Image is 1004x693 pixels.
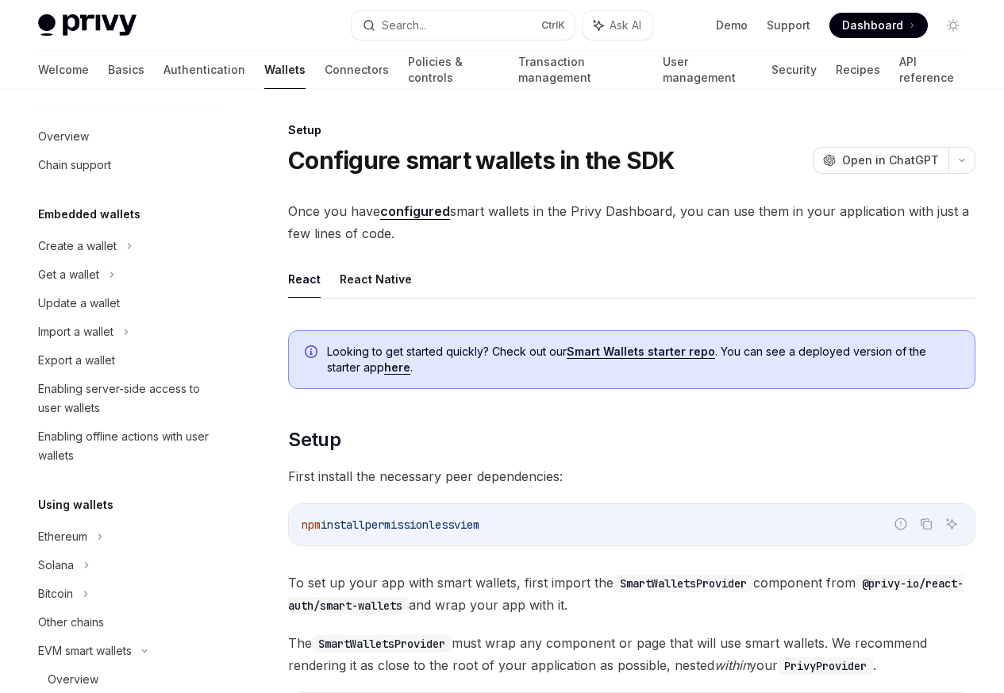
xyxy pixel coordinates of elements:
a: Other chains [25,608,229,637]
a: Demo [716,17,748,33]
a: Recipes [836,51,880,89]
span: install [321,518,365,532]
button: Ask AI [583,11,652,40]
span: Ask AI [610,17,641,33]
button: Search...CtrlK [352,11,575,40]
a: here [384,360,410,375]
a: Update a wallet [25,289,229,318]
a: Policies & controls [408,51,499,89]
span: Open in ChatGPT [842,152,939,168]
a: Basics [108,51,144,89]
a: Chain support [25,151,229,179]
button: Ask AI [941,514,962,534]
a: Dashboard [829,13,928,38]
button: Report incorrect code [891,514,911,534]
span: To set up your app with smart wallets, first import the component from and wrap your app with it. [288,572,975,616]
div: Bitcoin [38,584,73,603]
h1: Configure smart wallets in the SDK [288,146,675,175]
a: Smart Wallets starter repo [567,345,715,359]
button: Open in ChatGPT [813,147,948,174]
span: Ctrl K [541,19,565,32]
div: Ethereum [38,527,87,546]
a: User management [663,51,752,89]
button: Copy the contents from the code block [916,514,937,534]
div: Enabling server-side access to user wallets [38,379,219,418]
div: EVM smart wallets [38,641,132,660]
a: configured [380,203,450,220]
div: Import a wallet [38,322,113,341]
div: Overview [48,670,98,689]
div: Overview [38,127,89,146]
span: permissionless [365,518,454,532]
span: viem [454,518,479,532]
code: SmartWalletsProvider [614,575,753,592]
span: Setup [288,427,340,452]
button: React Native [340,260,412,298]
span: Dashboard [842,17,903,33]
div: Update a wallet [38,294,120,313]
div: Export a wallet [38,351,115,370]
button: Toggle dark mode [941,13,966,38]
img: light logo [38,14,137,37]
span: Once you have smart wallets in the Privy Dashboard, you can use them in your application with jus... [288,200,975,244]
div: Enabling offline actions with user wallets [38,427,219,465]
span: The must wrap any component or page that will use smart wallets. We recommend rendering it as clo... [288,632,975,676]
div: Setup [288,122,975,138]
div: Chain support [38,156,111,175]
a: Enabling server-side access to user wallets [25,375,229,422]
div: Other chains [38,613,104,632]
h5: Using wallets [38,495,113,514]
span: npm [302,518,321,532]
a: Security [771,51,817,89]
div: Solana [38,556,74,575]
a: Overview [25,122,229,151]
a: Connectors [325,51,389,89]
a: Welcome [38,51,89,89]
div: Get a wallet [38,265,99,284]
a: API reference [899,51,966,89]
span: Looking to get started quickly? Check out our . You can see a deployed version of the starter app . [327,344,959,375]
a: Enabling offline actions with user wallets [25,422,229,470]
em: within [714,657,749,673]
a: Authentication [163,51,245,89]
a: Wallets [264,51,306,89]
svg: Info [305,345,321,361]
a: Transaction management [518,51,644,89]
a: Support [767,17,810,33]
div: Create a wallet [38,237,117,256]
a: Export a wallet [25,346,229,375]
code: SmartWalletsProvider [312,635,452,653]
div: Search... [382,16,426,35]
span: First install the necessary peer dependencies: [288,465,975,487]
h5: Embedded wallets [38,205,140,224]
code: PrivyProvider [778,657,873,675]
button: React [288,260,321,298]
